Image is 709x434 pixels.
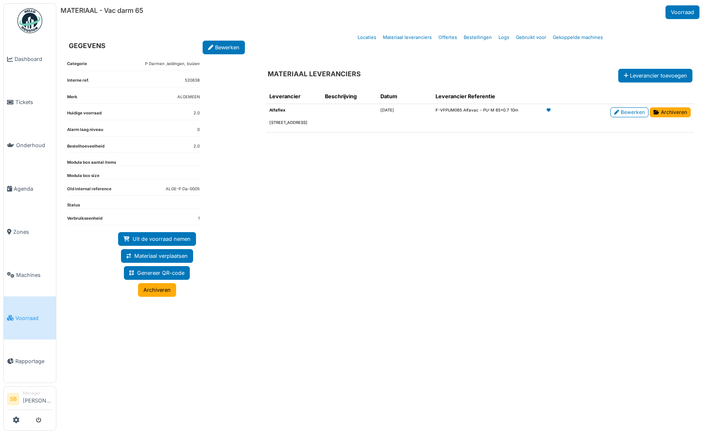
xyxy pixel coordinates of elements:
dd: 520838 [185,78,200,84]
a: Gekoppelde machines [549,28,606,47]
a: Onderhoud [4,124,56,167]
a: Genereer QR-code [124,266,190,280]
a: Archiveren [138,283,176,297]
span: Rapportage [15,357,53,365]
h6: MATERIAAL - Vac darm 65 [60,7,143,15]
dd: 1 [198,216,200,222]
dd: [STREET_ADDRESS] [269,114,318,126]
a: Machines [4,253,56,296]
a: Materiaal leveranciers [380,28,435,47]
h6: MATERIAAL LEVERANCIERS [268,70,361,78]
dt: Categorie [67,61,87,70]
a: Bewerken [203,41,245,54]
dt: Modula box size [67,173,99,179]
dd: ALGEMEEN [177,94,200,100]
a: Bestellingen [460,28,495,47]
a: Materiaal verplaatsen [121,249,193,263]
th: Leverancier Referentie [432,89,543,104]
td: F-VFPUM065 Alfavac - PU-M 65x0.7 10m [432,104,543,133]
a: Dashboard [4,38,56,81]
a: Archiveren [650,107,691,117]
dt: Modula box aantal items [67,160,116,166]
a: Locaties [354,28,380,47]
span: Zones [13,228,53,236]
dd: P Darmen ,leidingen, buizen [145,61,200,67]
dt: Verbruikseenheid [67,216,102,225]
th: Leverancier [266,89,322,104]
h6: GEGEVENS [69,42,105,50]
dt: Bestelhoeveelheid [67,143,104,153]
dt: Status [67,202,80,209]
span: Onderhoud [16,141,53,149]
dd: 2.0 [194,110,200,116]
a: Zones [4,210,56,253]
a: Agenda [4,167,56,210]
span: Dashboard [15,55,53,63]
dd: ALGE-P Da-0005 [166,186,200,192]
div: Manager [23,390,53,396]
span: Voorraad [15,314,53,322]
a: Logs [495,28,513,47]
a: SB Manager[PERSON_NAME] [7,390,53,410]
button: Leverancier toevoegen [618,69,692,82]
span: Machines [16,271,53,279]
dt: Old internal reference [67,186,111,196]
a: Voorraad [665,5,699,19]
li: [PERSON_NAME] [23,390,53,408]
img: Badge_color-CXgf-gQk.svg [17,8,42,33]
li: SB [7,393,19,405]
td: [DATE] [377,104,433,133]
dd: 0 [197,127,200,133]
dt: Huidige voorraad [67,110,102,120]
dt: Alarm laag niveau [67,127,103,136]
a: Rapportage [4,339,56,383]
th: Beschrijving [322,89,377,104]
a: Offertes [435,28,460,47]
span: Agenda [14,185,53,193]
dt: Alfaflex [269,107,318,114]
dt: Interne ref. [67,78,89,87]
dd: 2.0 [194,143,200,150]
a: Voorraad [4,296,56,339]
a: Uit de voorraad nemen [118,232,196,246]
a: Bewerken [610,107,649,117]
a: Gebruikt voor [513,28,549,47]
dt: Merk [67,94,77,104]
span: Tickets [15,98,53,106]
a: Tickets [4,81,56,124]
th: Datum [377,89,433,104]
